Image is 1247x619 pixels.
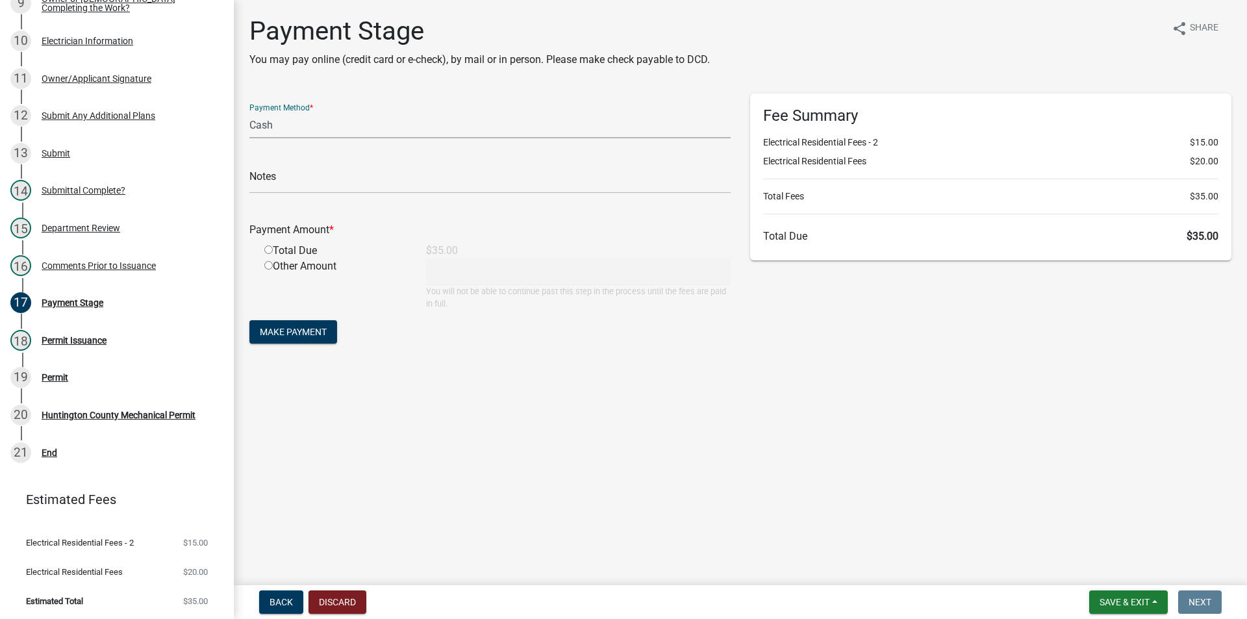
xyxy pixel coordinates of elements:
span: Electrical Residential Fees - 2 [26,538,134,547]
button: Make Payment [249,320,337,344]
div: 14 [10,180,31,201]
div: 11 [10,68,31,89]
i: share [1172,21,1187,36]
span: Estimated Total [26,597,83,605]
div: Payment Amount [240,222,740,238]
span: $20.00 [183,568,208,576]
a: Estimated Fees [10,486,213,512]
h1: Payment Stage [249,16,710,47]
span: $35.00 [183,597,208,605]
div: 16 [10,255,31,276]
div: Comments Prior to Issuance [42,261,156,270]
div: 10 [10,31,31,51]
span: Save & Exit [1100,597,1150,607]
button: Back [259,590,303,614]
li: Electrical Residential Fees [763,155,1218,168]
div: Payment Stage [42,298,103,307]
div: 18 [10,330,31,351]
span: Next [1189,597,1211,607]
div: 12 [10,105,31,126]
div: Submit Any Additional Plans [42,111,155,120]
button: Discard [309,590,366,614]
span: $15.00 [183,538,208,547]
span: Back [270,597,293,607]
div: End [42,448,57,457]
div: Other Amount [255,259,416,310]
span: Make Payment [260,327,327,337]
button: Next [1178,590,1222,614]
span: $35.00 [1190,190,1218,203]
div: Huntington County Mechanical Permit [42,411,195,420]
h6: Fee Summary [763,107,1218,125]
div: 17 [10,292,31,313]
div: Total Due [255,243,416,259]
span: $20.00 [1190,155,1218,168]
div: Permit Issuance [42,336,107,345]
button: Save & Exit [1089,590,1168,614]
p: You may pay online (credit card or e-check), by mail or in person. Please make check payable to DCD. [249,52,710,68]
div: Submittal Complete? [42,186,125,195]
div: Submit [42,149,70,158]
span: $15.00 [1190,136,1218,149]
div: 13 [10,143,31,164]
div: Department Review [42,223,120,233]
div: 21 [10,442,31,463]
div: 19 [10,367,31,388]
div: Owner/Applicant Signature [42,74,151,83]
div: Permit [42,373,68,382]
div: 15 [10,218,31,238]
button: shareShare [1161,16,1229,41]
li: Electrical Residential Fees - 2 [763,136,1218,149]
div: 20 [10,405,31,425]
span: $35.00 [1187,230,1218,242]
span: Electrical Residential Fees [26,568,123,576]
div: Electrician Information [42,36,133,45]
h6: Total Due [763,230,1218,242]
li: Total Fees [763,190,1218,203]
span: Share [1190,21,1218,36]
